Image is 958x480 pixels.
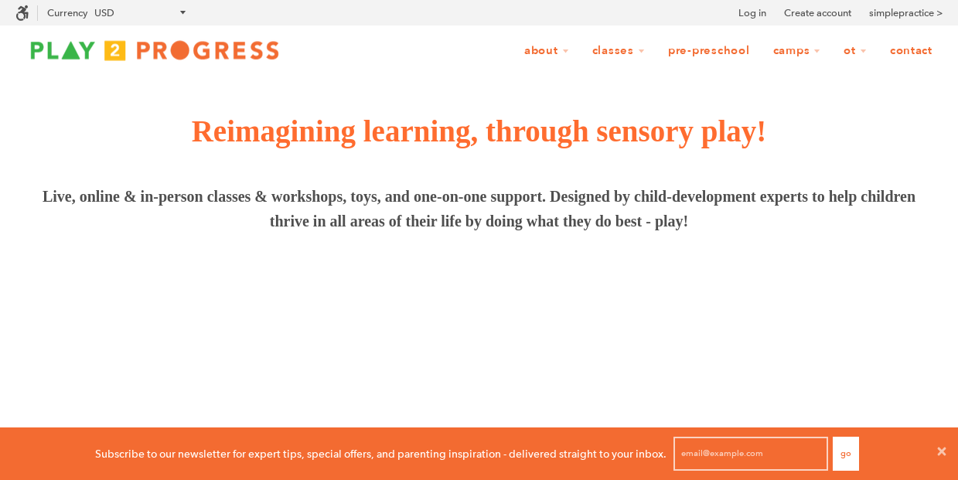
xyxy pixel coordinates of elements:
p: Subscribe to our newsletter for expert tips, special offers, and parenting inspiration - delivere... [95,445,667,462]
a: OT [834,36,877,66]
a: Create account [784,5,851,21]
img: Play2Progress logo [15,35,294,66]
a: Pre-Preschool [658,36,760,66]
span: From pregnancy through preschool and beyond, we're a comprehensive resource for parents and famil... [32,375,926,429]
span: Live, online & in-person classes & workshops, toys, and one-on-one support. Designed by child-dev... [39,184,920,233]
a: About [514,36,579,66]
a: Contact [880,36,943,66]
button: Go [833,437,859,471]
a: Camps [763,36,831,66]
span: Reimagining learning, through sensory play! [192,114,767,148]
label: Currency [47,7,87,19]
a: simplepractice > [869,5,943,21]
a: Log in [738,5,766,21]
a: Classes [582,36,655,66]
input: email@example.com [673,437,828,471]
